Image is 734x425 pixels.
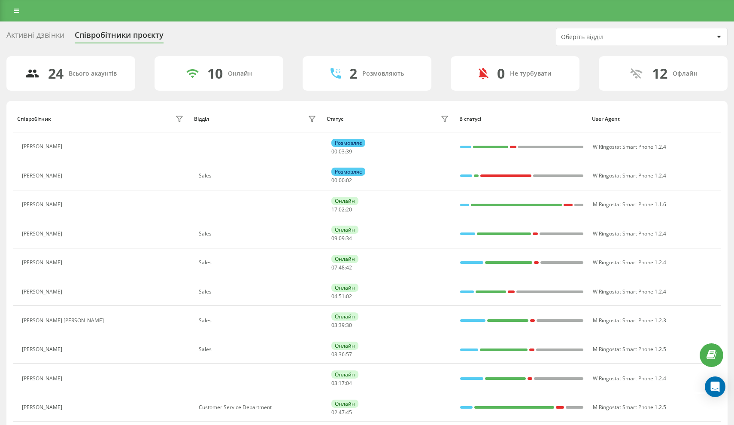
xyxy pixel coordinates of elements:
[510,70,552,77] div: Не турбувати
[331,149,352,155] div: : :
[331,168,365,176] div: Розмовляє
[346,264,352,271] span: 42
[346,148,352,155] span: 39
[331,294,352,300] div: : :
[199,346,318,352] div: Sales
[331,207,352,213] div: : :
[331,255,358,263] div: Онлайн
[339,293,345,300] span: 51
[22,346,64,352] div: [PERSON_NAME]
[592,116,716,122] div: User Agent
[346,177,352,184] span: 02
[22,231,64,237] div: [PERSON_NAME]
[331,226,358,234] div: Онлайн
[331,284,358,292] div: Онлайн
[22,318,106,324] div: [PERSON_NAME] [PERSON_NAME]
[705,376,725,397] div: Open Intercom Messenger
[331,177,337,184] span: 00
[331,321,337,329] span: 03
[331,379,337,387] span: 03
[331,235,352,242] div: : :
[22,404,64,410] div: [PERSON_NAME]
[331,409,337,416] span: 02
[22,376,64,382] div: [PERSON_NAME]
[339,177,345,184] span: 00
[339,235,345,242] span: 09
[349,65,357,82] div: 2
[48,65,64,82] div: 24
[17,116,51,122] div: Співробітник
[22,144,64,150] div: [PERSON_NAME]
[331,322,352,328] div: : :
[199,318,318,324] div: Sales
[593,230,666,237] span: W Ringostat Smart Phone 1.2.4
[69,70,117,77] div: Всього акаунтів
[194,116,209,122] div: Відділ
[346,206,352,213] span: 20
[75,31,164,44] div: Співробітники проєкту
[652,65,667,82] div: 12
[593,172,666,179] span: W Ringostat Smart Phone 1.2.4
[22,260,64,266] div: [PERSON_NAME]
[199,260,318,266] div: Sales
[331,400,358,408] div: Онлайн
[339,351,345,358] span: 36
[362,70,404,77] div: Розмовляють
[331,352,352,358] div: : :
[339,379,345,387] span: 17
[339,409,345,416] span: 47
[346,379,352,387] span: 04
[331,312,358,321] div: Онлайн
[331,351,337,358] span: 03
[339,321,345,329] span: 39
[593,346,666,353] span: M Ringostat Smart Phone 1.2.5
[561,34,664,41] div: Оберіть відділ
[331,265,352,271] div: : :
[22,202,64,208] div: [PERSON_NAME]
[22,289,64,295] div: [PERSON_NAME]
[593,288,666,295] span: W Ringostat Smart Phone 1.2.4
[331,206,337,213] span: 17
[339,148,345,155] span: 03
[593,201,666,208] span: M Ringostat Smart Phone 1.1.6
[339,264,345,271] span: 48
[593,143,666,150] span: W Ringostat Smart Phone 1.2.4
[331,235,337,242] span: 09
[22,173,64,179] div: [PERSON_NAME]
[346,409,352,416] span: 45
[228,70,252,77] div: Онлайн
[346,235,352,242] span: 34
[199,289,318,295] div: Sales
[331,264,337,271] span: 07
[459,116,584,122] div: В статусі
[199,404,318,410] div: Customer Service Department
[593,317,666,324] span: M Ringostat Smart Phone 1.2.3
[673,70,698,77] div: Офлайн
[331,380,352,386] div: : :
[346,351,352,358] span: 57
[207,65,223,82] div: 10
[331,177,352,183] div: : :
[331,148,337,155] span: 00
[331,370,358,379] div: Онлайн
[199,231,318,237] div: Sales
[331,139,365,147] div: Розмовляє
[593,259,666,266] span: W Ringostat Smart Phone 1.2.4
[497,65,505,82] div: 0
[593,404,666,411] span: M Ringostat Smart Phone 1.2.5
[327,116,343,122] div: Статус
[346,321,352,329] span: 30
[346,293,352,300] span: 02
[331,293,337,300] span: 04
[331,410,352,416] div: : :
[331,342,358,350] div: Онлайн
[199,173,318,179] div: Sales
[339,206,345,213] span: 02
[331,197,358,205] div: Онлайн
[6,31,64,44] div: Активні дзвінки
[593,375,666,382] span: W Ringostat Smart Phone 1.2.4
